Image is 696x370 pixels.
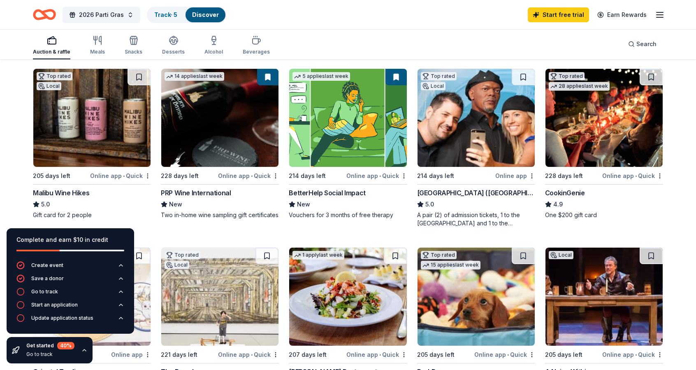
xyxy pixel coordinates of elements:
[161,188,231,198] div: PRP Wine International
[417,68,535,227] a: Image for Hollywood Wax Museum (Hollywood)Top ratedLocal214 days leftOnline app[GEOGRAPHIC_DATA] ...
[289,248,406,346] img: Image for Cameron Mitchell Restaurants
[418,248,535,346] img: Image for BarkBox
[346,349,407,360] div: Online app Quick
[16,314,124,327] button: Update application status
[421,72,457,80] div: Top rated
[16,301,124,314] button: Start an application
[218,171,279,181] div: Online app Quick
[57,342,74,349] div: 40 %
[545,188,585,198] div: CookinGenie
[379,351,381,358] span: •
[592,7,652,22] a: Earn Rewards
[161,350,197,360] div: 221 days left
[297,199,310,209] span: New
[26,342,74,349] div: Get started
[421,82,445,90] div: Local
[292,251,344,260] div: 1 apply last week
[635,173,637,179] span: •
[162,49,185,55] div: Desserts
[474,349,535,360] div: Online app Quick
[549,251,573,259] div: Local
[90,32,105,59] button: Meals
[33,5,56,24] a: Home
[161,211,279,219] div: Two in-home wine sampling gift certificates
[289,68,407,219] a: Image for BetterHelp Social Impact5 applieslast week214 days leftOnline app•QuickBetterHelp Socia...
[528,7,589,22] a: Start free trial
[79,10,124,20] span: 2026 Parti Gras
[289,171,326,181] div: 214 days left
[169,199,182,209] span: New
[553,199,563,209] span: 4.9
[123,173,125,179] span: •
[417,188,535,198] div: [GEOGRAPHIC_DATA] ([GEOGRAPHIC_DATA])
[16,274,124,288] button: Save a donor
[31,288,58,295] div: Go to track
[33,49,70,55] div: Auction & raffle
[26,351,74,358] div: Go to track
[31,302,78,308] div: Start an application
[251,173,253,179] span: •
[602,171,663,181] div: Online app Quick
[289,211,407,219] div: Vouchers for 3 months of free therapy
[16,261,124,274] button: Create event
[545,350,582,360] div: 205 days left
[243,49,270,55] div: Beverages
[165,251,200,259] div: Top rated
[161,171,199,181] div: 228 days left
[251,351,253,358] span: •
[31,262,63,269] div: Create event
[289,69,406,167] img: Image for BetterHelp Social Impact
[602,349,663,360] div: Online app Quick
[549,82,610,91] div: 28 applies last week
[161,68,279,219] a: Image for PRP Wine International14 applieslast week228 days leftOnline app•QuickPRP Wine Internat...
[161,69,278,167] img: Image for PRP Wine International
[418,69,535,167] img: Image for Hollywood Wax Museum (Hollywood)
[154,11,177,18] a: Track· 5
[63,7,140,23] button: 2026 Parti Gras
[417,350,455,360] div: 205 days left
[31,275,64,282] div: Save a donor
[33,69,151,167] img: Image for Malibu Wine Hikes
[204,32,223,59] button: Alcohol
[292,72,350,81] div: 5 applies last week
[37,72,72,80] div: Top rated
[289,350,327,360] div: 207 days left
[37,82,61,90] div: Local
[33,32,70,59] button: Auction & raffle
[90,171,151,181] div: Online app Quick
[622,36,663,52] button: Search
[125,49,142,55] div: Snacks
[125,32,142,59] button: Snacks
[379,173,381,179] span: •
[417,171,454,181] div: 214 days left
[421,251,457,259] div: Top rated
[90,49,105,55] div: Meals
[165,261,189,269] div: Local
[165,72,224,81] div: 14 applies last week
[545,69,663,167] img: Image for CookinGenie
[425,199,434,209] span: 5.0
[417,211,535,227] div: A pair (2) of admission tickets, 1 to the [GEOGRAPHIC_DATA] and 1 to the [GEOGRAPHIC_DATA]
[218,349,279,360] div: Online app Quick
[31,315,93,321] div: Update application status
[41,199,50,209] span: 5.0
[495,171,535,181] div: Online app
[635,351,637,358] span: •
[545,68,663,219] a: Image for CookinGenieTop rated28 applieslast week228 days leftOnline app•QuickCookinGenie4.9One $...
[204,49,223,55] div: Alcohol
[421,261,480,269] div: 15 applies last week
[636,39,657,49] span: Search
[346,171,407,181] div: Online app Quick
[545,211,663,219] div: One $200 gift card
[33,188,89,198] div: Malibu Wine Hikes
[162,32,185,59] button: Desserts
[507,351,509,358] span: •
[16,288,124,301] button: Go to track
[33,211,151,219] div: Gift card for 2 people
[192,11,219,18] a: Discover
[549,72,585,80] div: Top rated
[545,171,583,181] div: 228 days left
[545,248,663,346] img: Image for A Noise Within
[16,235,124,245] div: Complete and earn $10 in credit
[161,248,278,346] img: Image for The Broad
